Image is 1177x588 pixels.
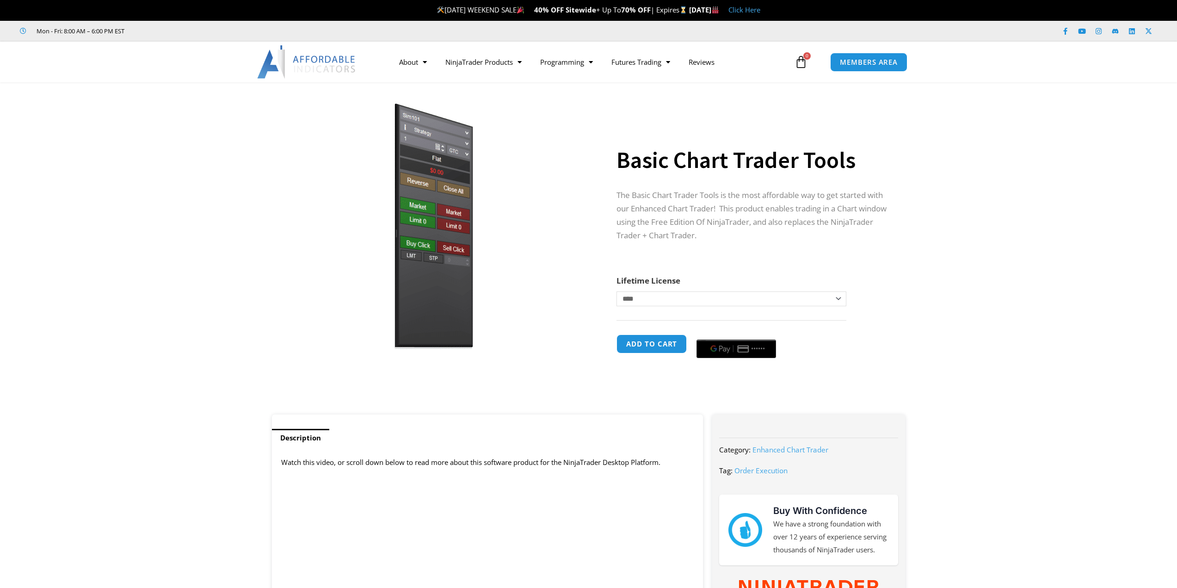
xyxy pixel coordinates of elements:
[531,51,602,73] a: Programming
[390,51,792,73] nav: Menu
[773,504,889,518] h3: Buy With Confidence
[616,189,887,242] p: The Basic Chart Trader Tools is the most affordable way to get started with our Enhanced Chart Tr...
[534,5,596,14] strong: 40% OFF Sitewide
[436,51,531,73] a: NinjaTrader Products
[752,346,765,352] text: ••••••
[517,6,524,13] img: 🎉
[719,466,733,475] span: Tag:
[781,49,821,75] a: 0
[621,5,651,14] strong: 70% OFF
[437,5,689,14] span: [DATE] WEEKEND SALE + Up To | Expires
[695,333,778,334] iframe: Secure payment input frame
[616,144,887,176] h1: Basic Chart Trader Tools
[285,99,582,354] img: BasicTools | Affordable Indicators – NinjaTrader
[257,45,357,79] img: LogoAI | Affordable Indicators – NinjaTrader
[696,340,776,358] button: Buy with GPay
[137,26,276,36] iframe: Customer reviews powered by Trustpilot
[728,513,762,546] img: mark thumbs good 43913 | Affordable Indicators – NinjaTrader
[437,6,444,13] img: 🛠️
[680,6,687,13] img: ⌛
[679,51,724,73] a: Reviews
[803,52,811,60] span: 0
[728,5,760,14] a: Click Here
[281,456,694,469] p: Watch this video, or scroll down below to read more about this software product for the NinjaTrad...
[752,445,828,454] a: Enhanced Chart Trader
[719,445,751,454] span: Category:
[734,466,788,475] a: Order Execution
[616,275,680,286] label: Lifetime License
[272,429,329,447] a: Description
[712,6,719,13] img: 🏭
[773,518,889,557] p: We have a strong foundation with over 12 years of experience serving thousands of NinjaTrader users.
[602,51,679,73] a: Futures Trading
[616,334,687,353] button: Add to cart
[390,51,436,73] a: About
[689,5,719,14] strong: [DATE]
[830,53,907,72] a: MEMBERS AREA
[34,25,124,37] span: Mon - Fri: 8:00 AM – 6:00 PM EST
[840,59,898,66] span: MEMBERS AREA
